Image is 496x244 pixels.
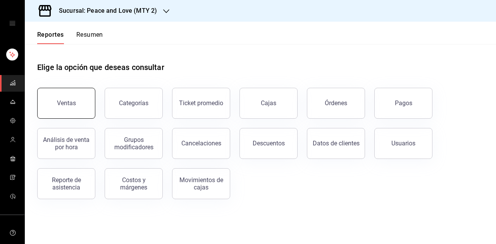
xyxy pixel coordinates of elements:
div: Datos de clientes [313,140,360,147]
div: Cancelaciones [181,140,221,147]
div: Órdenes [325,99,347,107]
h1: Elige la opción que deseas consultar [37,61,164,73]
div: Análisis de venta por hora [42,136,90,151]
div: Costos y márgenes [110,176,158,191]
div: Ticket promedio [179,99,223,107]
button: Descuentos [239,128,298,159]
button: Usuarios [374,128,432,159]
button: Reporte de asistencia [37,168,95,199]
button: Ventas [37,88,95,119]
button: Pagos [374,88,432,119]
button: Ticket promedio [172,88,230,119]
button: Movimientos de cajas [172,168,230,199]
div: navigation tabs [37,31,103,44]
div: Cajas [261,99,277,108]
div: Grupos modificadores [110,136,158,151]
h3: Sucursal: Peace and Love (MTY 2) [53,6,157,15]
button: Costos y márgenes [105,168,163,199]
button: Resumen [76,31,103,44]
button: Órdenes [307,88,365,119]
button: Categorías [105,88,163,119]
div: Ventas [57,99,76,107]
div: Reporte de asistencia [42,176,90,191]
a: Cajas [239,88,298,119]
button: open drawer [9,20,15,26]
button: Análisis de venta por hora [37,128,95,159]
div: Movimientos de cajas [177,176,225,191]
div: Usuarios [391,140,415,147]
div: Categorías [119,99,148,107]
div: Descuentos [253,140,285,147]
button: Grupos modificadores [105,128,163,159]
button: Datos de clientes [307,128,365,159]
button: Reportes [37,31,64,44]
button: Cancelaciones [172,128,230,159]
div: Pagos [395,99,412,107]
